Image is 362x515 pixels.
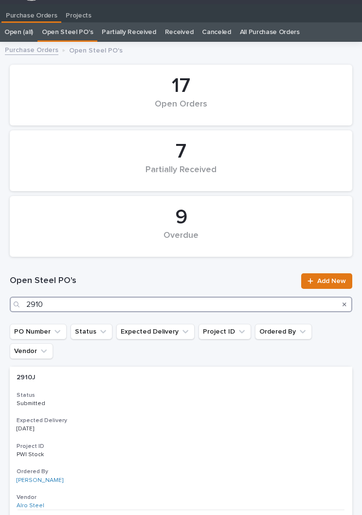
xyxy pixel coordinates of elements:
p: Purchase Orders [6,4,57,20]
div: 17 [26,74,336,98]
a: [PERSON_NAME] [17,477,63,484]
p: Submitted [17,400,98,407]
div: Open Orders [26,99,336,120]
div: Partially Received [26,165,336,185]
button: Status [71,324,112,339]
span: Add New [317,278,346,284]
a: Open (all) [4,22,33,42]
a: Canceled [202,22,231,42]
a: Received [165,22,194,42]
button: Ordered By [255,324,312,339]
div: Overdue [26,231,336,251]
h3: Project ID [17,443,345,450]
a: Partially Received [102,22,156,42]
h3: Status [17,391,345,399]
div: 7 [26,140,336,164]
h3: Ordered By [17,468,345,476]
a: All Purchase Orders [240,22,300,42]
button: Project ID [199,324,251,339]
p: [DATE] [17,426,98,432]
button: PO Number [10,324,67,339]
button: Expected Delivery [116,324,195,339]
input: Search [10,297,352,312]
a: Alro Steel [17,502,44,509]
a: Open Steel PO's [42,22,93,42]
p: Projects [66,4,91,20]
p: 2910J [17,372,37,382]
h1: Open Steel PO's [10,275,295,287]
p: PWI Stock [17,449,46,458]
a: Purchase Orders [1,4,61,21]
h3: Expected Delivery [17,417,345,425]
a: Purchase Orders [5,44,58,55]
a: Add New [301,273,352,289]
p: Open Steel PO's [69,44,123,55]
h3: Vendor [17,494,345,501]
div: 9 [26,205,336,230]
button: Vendor [10,343,53,359]
a: Projects [61,4,96,23]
